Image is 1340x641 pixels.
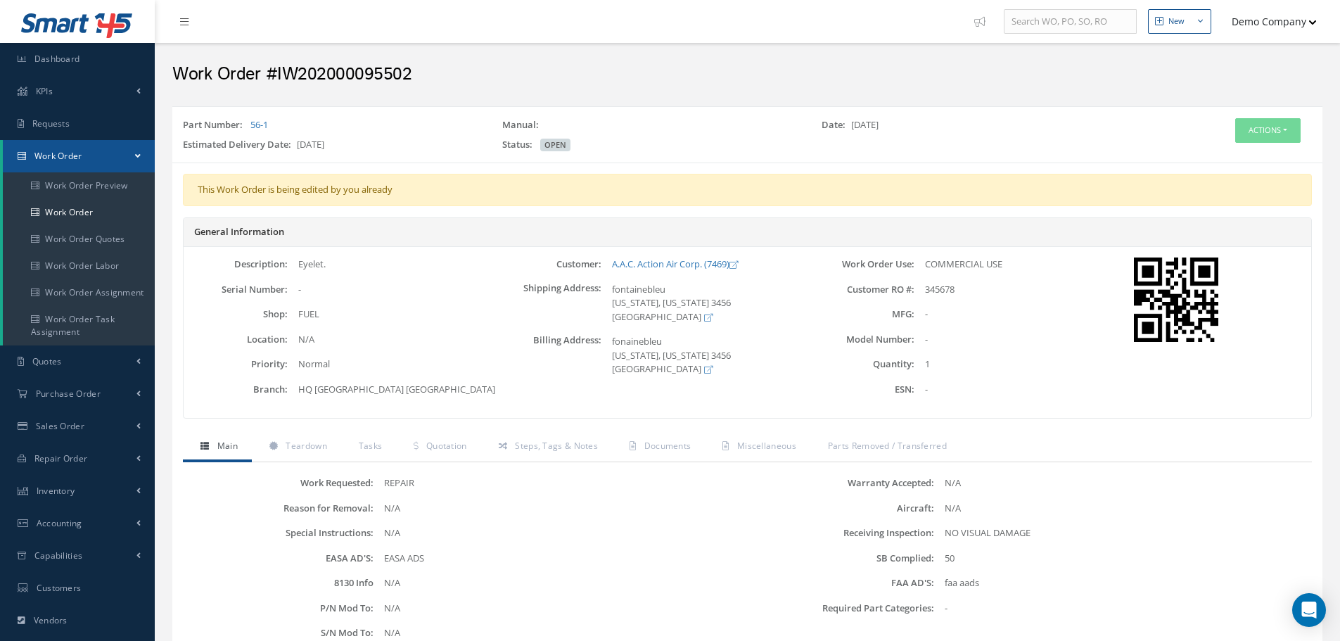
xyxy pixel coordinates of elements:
[341,433,397,462] a: Tasks
[515,440,598,452] span: Steps, Tags & Notes
[184,384,288,395] label: Branch:
[36,85,53,97] span: KPIs
[183,174,1312,206] div: This Work Order is being edited by you already
[36,420,84,432] span: Sales Order
[184,334,288,345] label: Location:
[705,433,810,462] a: Miscellaneous
[217,440,238,452] span: Main
[250,118,268,131] a: 56-1
[497,259,601,269] label: Customer:
[1235,118,1301,143] button: Actions
[914,307,1123,322] div: -
[426,440,467,452] span: Quotation
[3,140,155,172] a: Work Order
[288,307,497,322] div: FUEL
[186,628,374,638] label: S/N Mod To:
[32,355,62,367] span: Quotes
[748,578,935,588] label: FAA AD'S:
[37,485,75,497] span: Inventory
[184,259,288,269] label: Description:
[810,334,914,345] label: Model Number:
[1168,15,1185,27] div: New
[1292,593,1326,627] div: Open Intercom Messenger
[822,118,851,132] label: Date:
[183,433,252,462] a: Main
[914,258,1123,272] div: COMMERCIAL USE
[186,503,374,514] label: Reason for Removal:
[3,253,155,279] a: Work Order Labor
[3,306,155,345] a: Work Order Task Assignment
[612,433,705,462] a: Documents
[184,309,288,319] label: Shop:
[34,53,80,65] span: Dashboard
[3,279,155,306] a: Work Order Assignment
[934,576,1308,590] div: faa aads
[374,576,748,590] div: N/A
[396,433,480,462] a: Quotation
[601,283,810,324] div: fontainebleu [US_STATE], [US_STATE] 3456 [GEOGRAPHIC_DATA]
[288,333,497,347] div: N/A
[502,138,538,152] label: Status:
[748,528,935,538] label: Receiving Inspection:
[374,476,748,490] div: REPAIR
[374,626,748,640] div: N/A
[172,138,492,158] div: [DATE]
[186,478,374,488] label: Work Requested:
[32,118,70,129] span: Requests
[34,150,82,162] span: Work Order
[601,335,810,376] div: fonainebleu [US_STATE], [US_STATE] 3456 [GEOGRAPHIC_DATA]
[186,603,374,614] label: P/N Mod To:
[810,259,914,269] label: Work Order Use:
[748,553,935,564] label: SB Complied:
[34,550,83,561] span: Capabilities
[810,309,914,319] label: MFG:
[1134,258,1218,342] img: barcode work-order:1402
[644,440,691,452] span: Documents
[828,440,947,452] span: Parts Removed / Transferred
[186,578,374,588] label: 8130 Info
[359,440,383,452] span: Tasks
[1218,8,1317,35] button: Demo Company
[186,553,374,564] label: EASA AD'S:
[183,118,248,132] label: Part Number:
[184,359,288,369] label: Priority:
[36,388,101,400] span: Purchase Order
[34,614,68,626] span: Vendors
[288,383,497,397] div: HQ [GEOGRAPHIC_DATA] [GEOGRAPHIC_DATA]
[914,357,1123,372] div: 1
[914,333,1123,347] div: -
[34,452,88,464] span: Repair Order
[481,433,612,462] a: Steps, Tags & Notes
[497,283,601,324] label: Shipping Address:
[934,602,1308,616] div: -
[934,476,1308,490] div: N/A
[1148,9,1211,34] button: New
[374,602,748,616] div: N/A
[810,284,914,295] label: Customer RO #:
[186,528,374,538] label: Special Instructions:
[1004,9,1137,34] input: Search WO, PO, SO, RO
[497,335,601,376] label: Billing Address:
[286,440,326,452] span: Teardown
[172,64,1322,85] h2: Work Order #IW202000095502
[374,502,748,516] div: N/A
[925,283,955,296] span: 345678
[184,284,288,295] label: Serial Number:
[288,357,497,372] div: Normal
[37,582,82,594] span: Customers
[810,384,914,395] label: ESN:
[374,552,748,566] div: EASA ADS
[3,199,155,226] a: Work Order
[748,603,935,614] label: Required Part Categories:
[934,502,1308,516] div: N/A
[914,383,1123,397] div: -
[612,258,738,270] a: A.A.C. Action Air Corp. (7469)
[737,440,796,452] span: Miscellaneous
[3,226,155,253] a: Work Order Quotes
[374,526,748,540] div: N/A
[502,118,544,132] label: Manual:
[811,118,1130,138] div: [DATE]
[288,258,497,272] div: Eyelet.
[183,138,297,152] label: Estimated Delivery Date:
[810,433,961,462] a: Parts Removed / Transferred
